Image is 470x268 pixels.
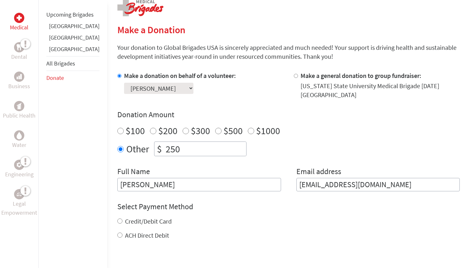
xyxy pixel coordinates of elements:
label: Make a general donation to group fundraiser: [301,72,421,80]
li: Ghana [46,22,99,33]
a: WaterWater [12,130,26,149]
p: Medical [10,23,28,32]
li: All Brigades [46,56,99,71]
label: Email address [296,166,341,178]
div: Water [14,130,24,141]
div: Business [14,72,24,82]
img: Business [17,74,22,79]
label: Credit/Debit Card [125,217,172,225]
a: All Brigades [46,60,75,67]
div: Dental [14,42,24,52]
p: Your donation to Global Brigades USA is sincerely appreciated and much needed! Your support is dr... [117,43,460,61]
div: Public Health [14,101,24,111]
a: Public HealthPublic Health [3,101,35,120]
h4: Donation Amount [117,110,460,120]
li: Upcoming Brigades [46,8,99,22]
div: Legal Empowerment [14,189,24,199]
li: Guatemala [46,33,99,45]
div: $ [154,142,164,156]
h2: Make a Donation [117,24,460,35]
div: Engineering [14,160,24,170]
a: DentalDental [11,42,27,61]
label: $100 [126,125,145,137]
img: Legal Empowerment [17,192,22,196]
label: Full Name [117,166,150,178]
a: Donate [46,74,64,81]
input: Enter Full Name [117,178,281,191]
a: [GEOGRAPHIC_DATA] [49,34,99,41]
a: [GEOGRAPHIC_DATA] [49,22,99,30]
p: Public Health [3,111,35,120]
div: [US_STATE] State University Medical Brigade [DATE] [GEOGRAPHIC_DATA] [301,81,460,99]
img: Water [17,132,22,139]
p: Engineering [5,170,34,179]
p: Business [8,82,30,91]
img: Public Health [17,103,22,109]
p: Dental [11,52,27,61]
img: Medical [17,15,22,20]
label: $300 [191,125,210,137]
a: Upcoming Brigades [46,11,94,18]
a: [GEOGRAPHIC_DATA] [49,45,99,53]
label: $200 [158,125,177,137]
label: Other [126,142,149,156]
a: BusinessBusiness [8,72,30,91]
img: Dental [17,44,22,50]
div: Medical [14,13,24,23]
a: Legal EmpowermentLegal Empowerment [1,189,37,217]
label: ACH Direct Debit [125,231,169,239]
input: Enter Amount [164,142,246,156]
img: Engineering [17,162,22,167]
label: $1000 [256,125,280,137]
a: MedicalMedical [10,13,28,32]
li: Donate [46,71,99,85]
input: Your Email [296,178,460,191]
p: Water [12,141,26,149]
a: EngineeringEngineering [5,160,34,179]
h4: Select Payment Method [117,202,460,212]
label: $500 [223,125,243,137]
p: Legal Empowerment [1,199,37,217]
li: Panama [46,45,99,56]
label: Make a donation on behalf of a volunteer: [124,72,236,80]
